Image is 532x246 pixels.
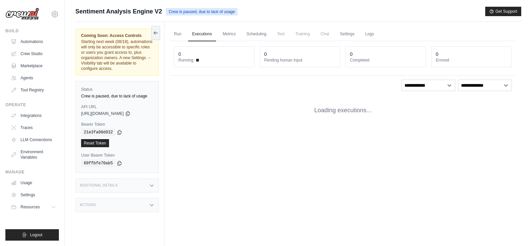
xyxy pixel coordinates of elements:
a: Executions [188,27,216,41]
a: Crew Studio [8,48,59,59]
div: Operate [5,102,59,108]
a: Settings [336,27,358,41]
div: 0 [436,51,438,57]
span: Coming Soon: Access Controls [81,33,153,38]
a: Tool Registry [8,85,59,95]
div: 0 [178,51,181,57]
span: Starting next week (08/18), automations will only be accessible to specific roles or users you gr... [81,39,152,71]
a: Marketplace [8,60,59,71]
span: Resources [21,204,40,210]
label: Status [81,87,153,92]
a: Integrations [8,110,59,121]
button: Resources [8,202,59,212]
a: Usage [8,177,59,188]
span: Logout [30,232,42,238]
a: Environment Variables [8,147,59,163]
button: Logout [5,229,59,241]
label: Bearer Token [81,122,153,127]
span: Training is not available until the deployment is complete [291,27,314,41]
span: Running [178,57,193,63]
div: Crew is paused, due to lack of usage [81,93,153,99]
div: Manage [5,169,59,175]
a: LLM Connections [8,134,59,145]
img: Logo [5,8,39,20]
dt: Completed [350,57,422,63]
code: 60ffbfe70ab5 [81,159,115,167]
div: 0 [264,51,267,57]
a: Automations [8,36,59,47]
div: Build [5,28,59,34]
a: Settings [8,190,59,200]
dt: Pending human input [264,57,336,63]
a: Reset Token [81,139,109,147]
code: 21e3fa00d932 [81,128,115,136]
dt: Errored [436,57,507,63]
span: Sentiment Analysis Engine V2 [75,7,162,16]
a: Scheduling [242,27,270,41]
a: Traces [8,122,59,133]
button: Get Support [485,7,521,16]
a: Agents [8,73,59,83]
a: Run [170,27,185,41]
label: User Bearer Token [81,153,153,158]
h3: Actions [80,203,96,207]
h3: Additional Details [80,183,117,188]
a: Logs [361,27,378,41]
span: Crew is paused, due to lack of usage [166,8,238,15]
span: Test [273,27,289,41]
div: 0 [350,51,353,57]
span: Chat is not available until the deployment is complete [317,27,333,41]
span: [URL][DOMAIN_NAME] [81,111,124,116]
label: API URL [81,104,153,110]
div: Loading executions... [170,95,516,126]
a: Metrics [219,27,240,41]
